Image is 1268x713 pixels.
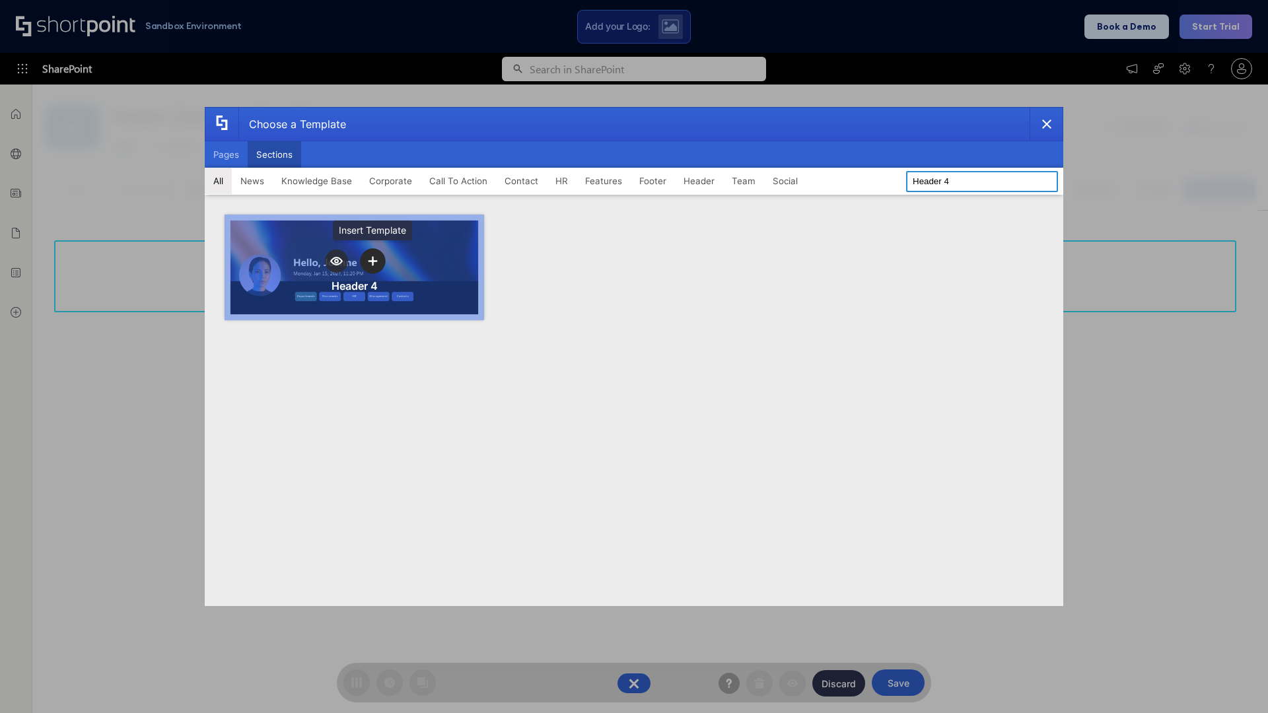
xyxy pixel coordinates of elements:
button: Footer [631,168,675,194]
button: Header [675,168,723,194]
div: Header 4 [332,279,378,292]
button: Pages [205,141,248,168]
button: Sections [248,141,301,168]
button: Social [764,168,806,194]
iframe: Chat Widget [1202,650,1268,713]
button: News [232,168,273,194]
button: All [205,168,232,194]
button: Contact [496,168,547,194]
button: Knowledge Base [273,168,361,194]
button: Team [723,168,764,194]
button: Corporate [361,168,421,194]
div: template selector [205,107,1063,606]
button: Features [577,168,631,194]
div: Choose a Template [238,108,346,141]
input: Search [906,171,1058,192]
button: HR [547,168,577,194]
button: Call To Action [421,168,496,194]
